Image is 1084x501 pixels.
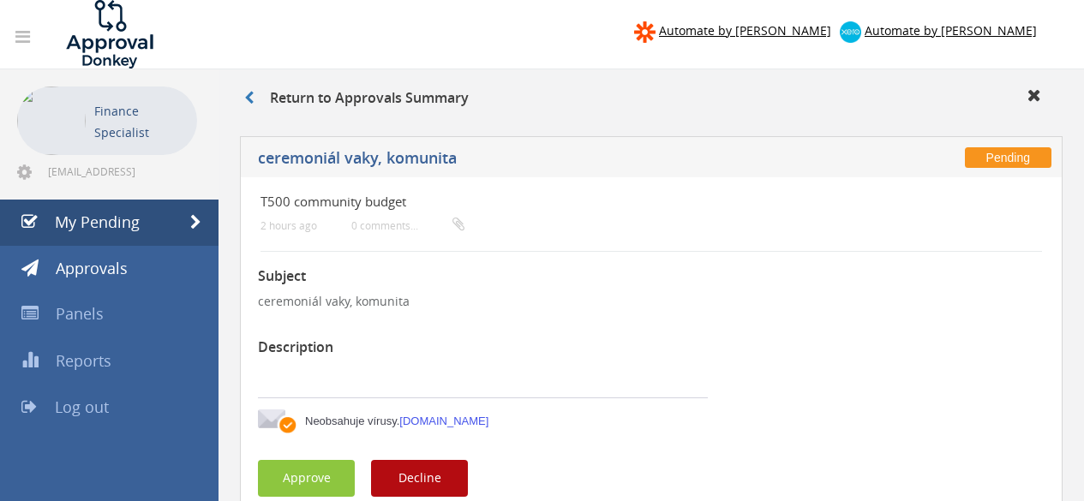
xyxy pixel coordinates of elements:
button: Decline [371,460,468,497]
small: 0 comments... [351,219,464,232]
span: Automate by [PERSON_NAME] [659,22,831,39]
img: xero-logo.png [840,21,861,43]
span: Panels [56,303,104,324]
span: Pending [965,147,1051,168]
span: Automate by [PERSON_NAME] [865,22,1037,39]
img: zapier-logomark.png [634,21,656,43]
small: 2 hours ago [261,219,317,232]
span: [EMAIL_ADDRESS][DOMAIN_NAME] [48,164,194,178]
span: Log out [55,397,109,417]
span: My Pending [55,212,140,232]
p: Finance Specialist [94,100,189,143]
td: Neobsahuje vírusy. [305,398,708,435]
span: Reports [56,350,111,371]
h5: ceremoniál vaky, komunita [258,150,733,171]
h3: Return to Approvals Summary [244,91,469,106]
span: Approvals [56,258,128,278]
h3: Subject [258,269,1045,284]
h3: Description [258,340,1045,355]
button: Approve [258,460,355,497]
h4: T500 community budget [261,194,912,209]
p: ceremoniál vaky, komunita [258,293,1045,310]
a: [DOMAIN_NAME] [399,415,488,427]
